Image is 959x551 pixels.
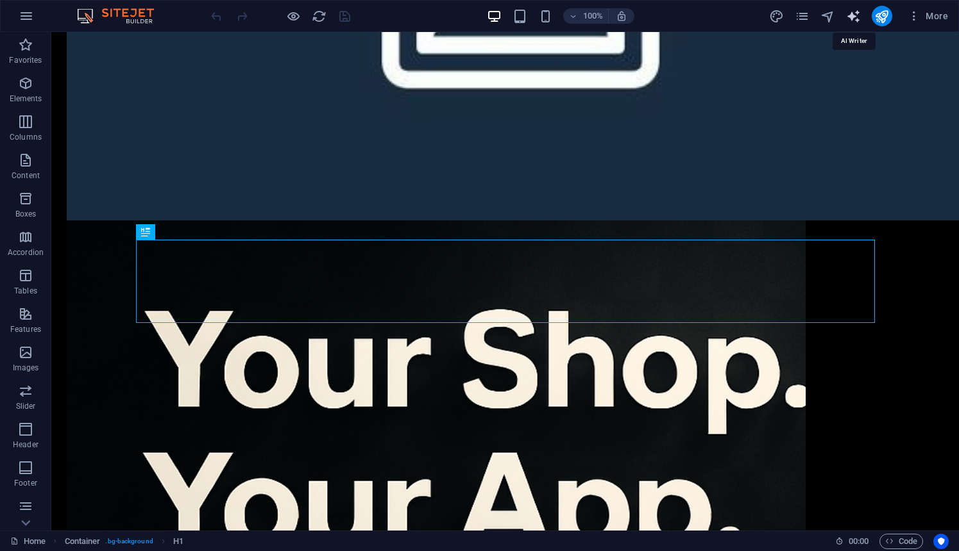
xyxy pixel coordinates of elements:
[173,534,183,549] span: Click to select. Double-click to edit
[311,8,327,24] button: reload
[65,534,184,549] nav: breadcrumb
[820,8,836,24] button: navigator
[10,94,42,104] p: Elements
[858,536,860,546] span: :
[312,9,327,24] i: Reload page
[8,247,44,258] p: Accordion
[105,534,153,549] span: . bg-background
[74,8,170,24] img: Editor Logo
[795,9,810,24] i: Pages (Ctrl+Alt+S)
[10,534,46,549] a: Click to cancel selection. Double-click to open Pages
[285,8,301,24] button: Click here to leave preview mode and continue editing
[835,534,869,549] h6: Session time
[9,55,42,65] p: Favorites
[12,170,40,181] p: Content
[933,534,949,549] button: Usercentrics
[849,534,869,549] span: 00 00
[13,363,39,373] p: Images
[885,534,917,549] span: Code
[874,9,889,24] i: Publish
[903,6,953,26] button: More
[10,324,41,334] p: Features
[15,209,37,219] p: Boxes
[616,10,627,22] i: On resize automatically adjust zoom level to fit chosen device.
[14,286,37,296] p: Tables
[872,6,892,26] button: publish
[879,534,923,549] button: Code
[13,440,38,450] p: Header
[820,9,835,24] i: Navigator
[563,8,609,24] button: 100%
[846,8,861,24] button: text_generator
[65,534,101,549] span: Click to select. Double-click to edit
[10,132,42,142] p: Columns
[16,401,36,411] p: Slider
[582,8,603,24] h6: 100%
[795,8,810,24] button: pages
[769,9,784,24] i: Design (Ctrl+Alt+Y)
[14,478,37,488] p: Footer
[769,8,785,24] button: design
[908,10,948,22] span: More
